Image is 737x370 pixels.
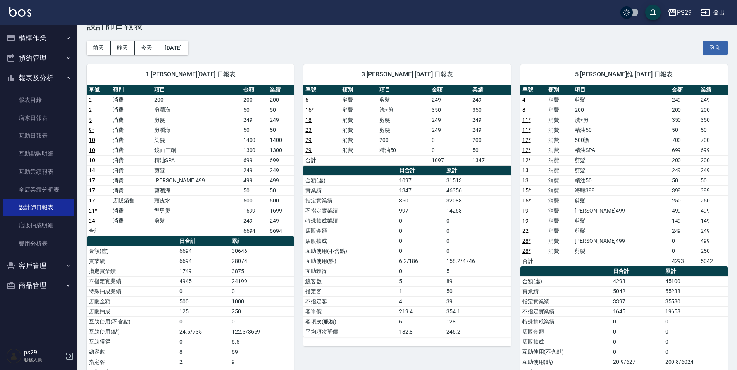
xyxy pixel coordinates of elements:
[645,5,661,20] button: save
[546,95,573,105] td: 消費
[89,137,95,143] a: 10
[177,246,230,256] td: 6694
[230,286,294,296] td: 0
[241,226,268,236] td: 6694
[699,175,728,185] td: 50
[3,216,74,234] a: 店販抽成明細
[152,145,241,155] td: 鏡面二劑
[268,135,294,145] td: 1400
[158,41,188,55] button: [DATE]
[444,195,511,206] td: 32088
[24,356,63,363] p: 服務人員
[177,256,230,266] td: 6694
[305,97,308,103] a: 6
[430,125,470,135] td: 249
[89,97,92,103] a: 2
[430,145,470,155] td: 0
[87,286,177,296] td: 特殊抽成業績
[397,226,444,236] td: 0
[699,236,728,246] td: 499
[397,166,444,176] th: 日合計
[152,155,241,165] td: 精油SPA
[573,216,670,226] td: 剪髮
[340,125,377,135] td: 消費
[89,187,95,194] a: 17
[397,236,444,246] td: 0
[152,185,241,195] td: 剪瀏海
[152,105,241,115] td: 剪瀏海
[111,95,153,105] td: 消費
[470,115,511,125] td: 249
[573,85,670,95] th: 項目
[430,95,470,105] td: 249
[573,95,670,105] td: 剪髮
[87,85,111,95] th: 單號
[573,206,670,216] td: [PERSON_NAME]499
[241,195,268,206] td: 500
[546,155,573,165] td: 消費
[89,218,95,224] a: 24
[87,296,177,306] td: 店販金額
[303,195,397,206] td: 指定實業績
[111,165,153,175] td: 消費
[303,266,397,276] td: 互助獲得
[340,115,377,125] td: 消費
[430,155,470,165] td: 1097
[89,197,95,204] a: 17
[699,246,728,256] td: 250
[111,206,153,216] td: 消費
[241,155,268,165] td: 699
[152,95,241,105] td: 200
[377,85,430,95] th: 項目
[397,286,444,296] td: 1
[520,276,611,286] td: 金額(虛)
[377,105,430,115] td: 洗+剪
[340,145,377,155] td: 消費
[241,115,268,125] td: 249
[470,95,511,105] td: 249
[546,236,573,246] td: 消費
[152,115,241,125] td: 剪髮
[377,95,430,105] td: 剪髮
[397,296,444,306] td: 4
[444,246,511,256] td: 0
[611,266,663,277] th: 日合計
[152,165,241,175] td: 剪髮
[241,145,268,155] td: 1300
[663,296,728,306] td: 35580
[670,165,699,175] td: 249
[3,199,74,216] a: 設計師日報表
[670,95,699,105] td: 249
[313,71,501,78] span: 3 [PERSON_NAME] [DATE] 日報表
[111,145,153,155] td: 消費
[470,85,511,95] th: 業績
[573,105,670,115] td: 200
[444,256,511,266] td: 158.2/4746
[699,256,728,266] td: 5042
[268,175,294,185] td: 499
[152,85,241,95] th: 項目
[397,266,444,276] td: 0
[89,117,92,123] a: 5
[699,95,728,105] td: 249
[111,185,153,195] td: 消費
[470,155,511,165] td: 1347
[670,115,699,125] td: 350
[268,95,294,105] td: 200
[611,276,663,286] td: 4293
[698,5,728,20] button: 登出
[89,107,92,113] a: 2
[520,256,547,266] td: 合計
[670,226,699,236] td: 249
[303,296,397,306] td: 不指定客
[430,105,470,115] td: 350
[268,125,294,135] td: 50
[546,216,573,226] td: 消費
[670,256,699,266] td: 4293
[699,206,728,216] td: 499
[303,85,340,95] th: 單號
[268,115,294,125] td: 249
[611,286,663,296] td: 5042
[546,185,573,195] td: 消費
[703,41,728,55] button: 列印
